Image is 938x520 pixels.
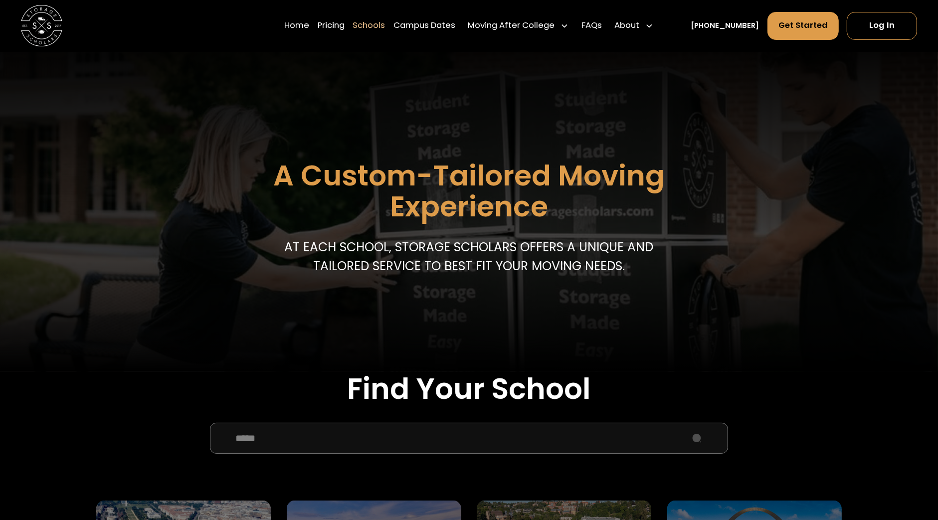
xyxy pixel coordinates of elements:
h2: Find Your School [96,371,842,406]
a: home [21,5,62,46]
a: Pricing [318,11,345,40]
a: Campus Dates [393,11,455,40]
div: Moving After College [464,11,573,40]
a: Home [284,11,309,40]
a: Schools [353,11,385,40]
img: Storage Scholars main logo [21,5,62,46]
a: Log In [847,12,917,40]
div: About [610,11,658,40]
a: Get Started [767,12,839,40]
h1: A Custom-Tailored Moving Experience [220,160,718,223]
div: Moving After College [468,19,555,32]
a: FAQs [581,11,602,40]
a: [PHONE_NUMBER] [691,20,759,31]
p: At each school, storage scholars offers a unique and tailored service to best fit your Moving needs. [280,238,658,275]
div: About [614,19,639,32]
